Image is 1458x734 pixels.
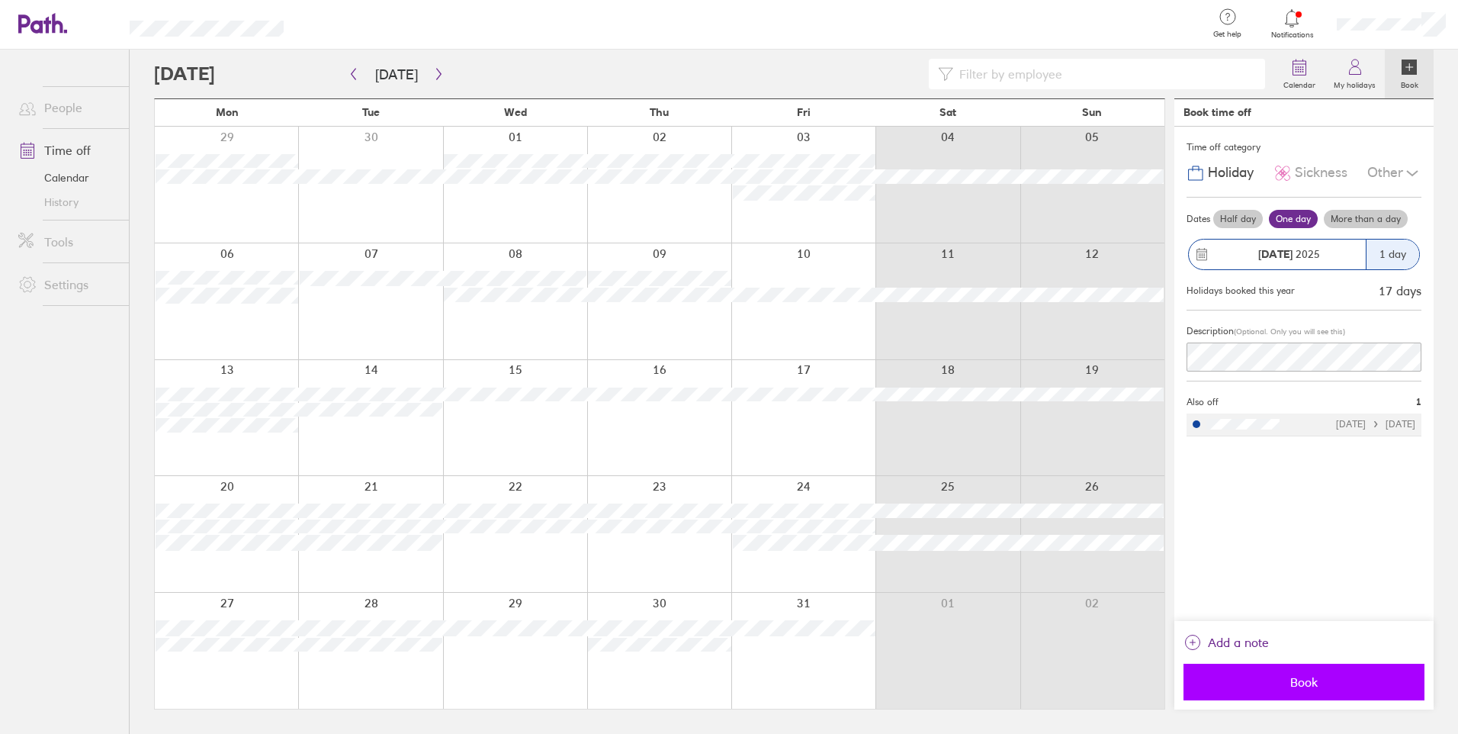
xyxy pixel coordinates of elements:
[1366,240,1419,269] div: 1 day
[1187,231,1421,278] button: [DATE] 20251 day
[1234,327,1345,336] span: (Optional. Only you will see this)
[1187,285,1295,296] div: Holidays booked this year
[939,106,956,118] span: Sat
[953,60,1256,89] input: Filter by employee
[1183,106,1251,118] div: Book time off
[1325,50,1385,98] a: My holidays
[1183,630,1269,655] button: Add a note
[1379,284,1421,298] div: 17 days
[1082,106,1102,118] span: Sun
[362,106,380,118] span: Tue
[1187,397,1219,407] span: Also off
[1208,630,1269,655] span: Add a note
[1295,165,1347,181] span: Sickness
[363,62,430,87] button: [DATE]
[6,166,129,190] a: Calendar
[1274,76,1325,90] label: Calendar
[504,106,527,118] span: Wed
[1324,210,1408,228] label: More than a day
[1183,664,1424,700] button: Book
[1274,50,1325,98] a: Calendar
[797,106,811,118] span: Fri
[1187,136,1421,159] div: Time off category
[1336,419,1415,430] div: [DATE] [DATE]
[1325,76,1385,90] label: My holidays
[1258,248,1320,260] span: 2025
[1208,165,1254,181] span: Holiday
[1187,325,1234,336] span: Description
[1269,210,1318,228] label: One day
[1267,8,1317,40] a: Notifications
[1213,210,1263,228] label: Half day
[216,106,239,118] span: Mon
[6,190,129,214] a: History
[1416,397,1421,407] span: 1
[1385,50,1434,98] a: Book
[1258,247,1293,261] strong: [DATE]
[6,135,129,166] a: Time off
[1203,30,1252,39] span: Get help
[6,92,129,123] a: People
[1267,31,1317,40] span: Notifications
[1187,214,1210,224] span: Dates
[650,106,669,118] span: Thu
[1367,159,1421,188] div: Other
[6,269,129,300] a: Settings
[1392,76,1427,90] label: Book
[6,227,129,257] a: Tools
[1194,675,1414,689] span: Book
